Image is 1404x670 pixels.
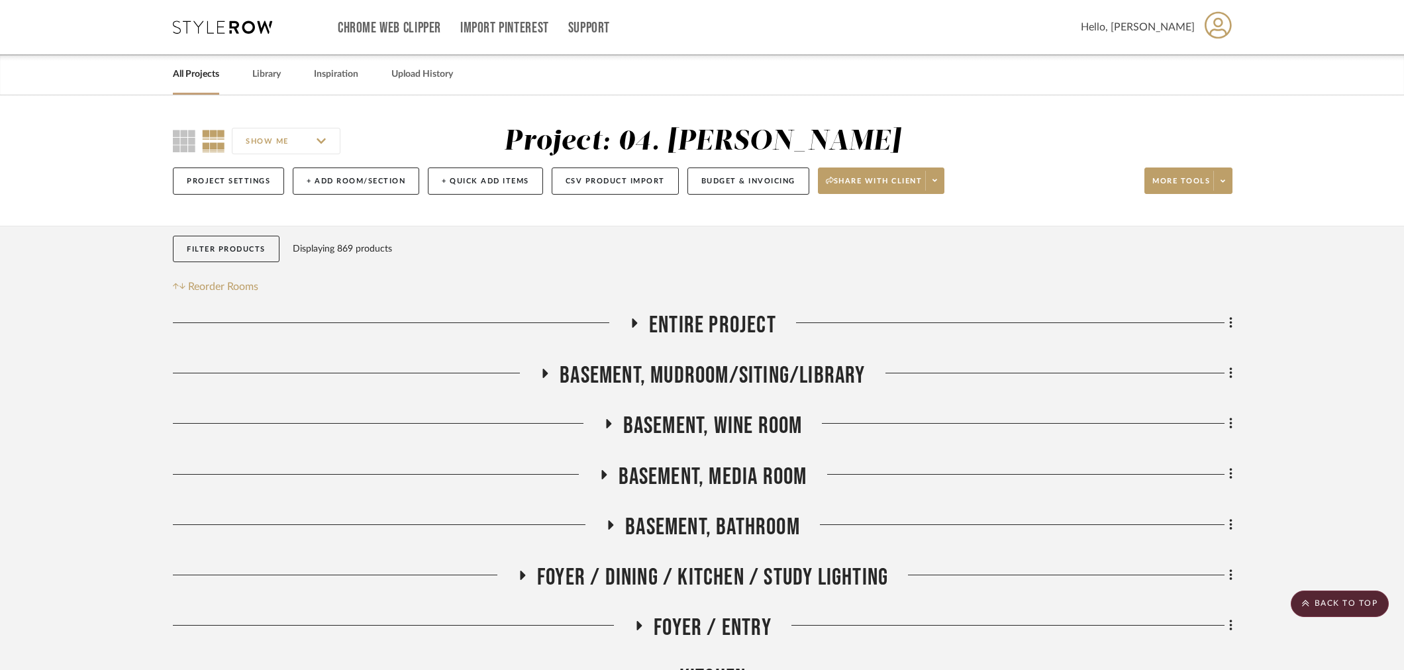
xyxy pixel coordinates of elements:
[252,66,281,83] a: Library
[338,23,441,34] a: Chrome Web Clipper
[537,563,888,592] span: Foyer / Dining / Kitchen / Study Lighting
[552,167,679,195] button: CSV Product Import
[826,176,923,196] span: Share with client
[293,167,419,195] button: + Add Room/Section
[173,66,219,83] a: All Projects
[460,23,549,34] a: Import Pinterest
[173,279,258,295] button: Reorder Rooms
[1152,176,1210,196] span: More tools
[1291,591,1389,617] scroll-to-top-button: BACK TO TOP
[625,513,800,542] span: Basement, Bathroom
[818,167,945,194] button: Share with client
[568,23,610,34] a: Support
[504,128,901,156] div: Project: 04. [PERSON_NAME]
[560,361,865,390] span: Basement, Mudroom/Siting/Library
[654,614,772,642] span: Foyer / Entry
[314,66,358,83] a: Inspiration
[649,311,776,340] span: Entire Project
[619,463,807,491] span: Basement, Media Room
[293,236,392,262] div: Displaying 869 products
[391,66,453,83] a: Upload History
[1144,167,1232,194] button: More tools
[687,167,809,195] button: Budget & Invoicing
[623,412,803,440] span: Basement, Wine Room
[428,167,543,195] button: + Quick Add Items
[173,236,279,263] button: Filter Products
[188,279,258,295] span: Reorder Rooms
[1081,19,1195,35] span: Hello, [PERSON_NAME]
[173,167,284,195] button: Project Settings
